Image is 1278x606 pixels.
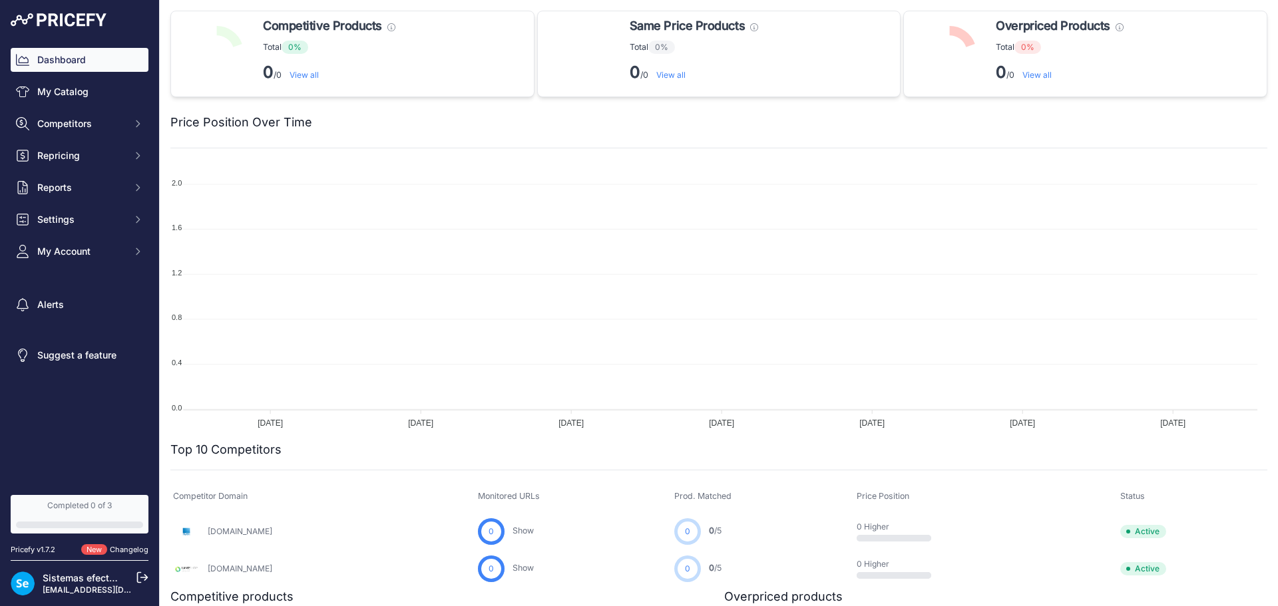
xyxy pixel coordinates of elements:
h2: Competitive products [170,587,294,606]
span: 0 [489,526,494,537]
span: 0 [709,526,714,535]
tspan: 0.8 [172,313,182,321]
tspan: 2.0 [172,179,182,187]
a: Changelog [110,545,148,554]
a: View all [656,70,686,80]
span: Reports [37,181,124,194]
tspan: [DATE] [408,418,433,428]
p: /0 [996,62,1123,83]
span: 0 [685,526,690,537]
p: 0 Higher [857,559,942,569]
div: Pricefy v1.7.2 [11,544,55,555]
div: Completed 0 of 3 [16,500,143,511]
tspan: [DATE] [709,418,734,428]
span: Competitive Products [263,17,382,35]
span: 0% [282,41,308,54]
span: 0% [1014,41,1041,54]
span: Active [1120,562,1166,575]
p: 0 Higher [857,522,942,532]
a: Suggest a feature [11,343,148,367]
a: Sistemas efectoLED [43,572,132,583]
button: Competitors [11,112,148,136]
h2: Overpriced products [724,587,843,606]
a: Show [513,526,534,535]
p: Total [630,41,758,54]
span: Prod. Matched [674,491,732,501]
span: Repricing [37,149,124,162]
a: [EMAIL_ADDRESS][DOMAIN_NAME] [43,585,182,595]
span: Overpriced Products [996,17,1110,35]
span: 0 [685,563,690,575]
a: 0/5 [709,526,722,535]
tspan: [DATE] [1160,418,1185,428]
span: 0 [709,563,714,573]
a: Show [513,563,534,573]
nav: Sidebar [11,48,148,479]
img: Pricefy Logo [11,13,106,27]
tspan: 0.0 [172,404,182,412]
span: My Account [37,245,124,258]
button: Settings [11,208,148,231]
span: Price Position [857,491,909,501]
strong: 0 [996,63,1006,82]
tspan: [DATE] [859,418,885,428]
a: 0/5 [709,563,722,573]
a: View all [290,70,319,80]
span: New [81,544,107,555]
span: Same Price Products [630,17,745,35]
tspan: [DATE] [258,418,283,428]
p: Total [263,41,395,54]
a: Dashboard [11,48,148,72]
p: /0 [263,62,395,83]
tspan: 1.2 [172,269,182,277]
span: Competitors [37,117,124,130]
h2: Price Position Over Time [170,113,312,132]
span: Settings [37,213,124,226]
button: My Account [11,239,148,263]
a: Completed 0 of 3 [11,495,148,533]
a: [DOMAIN_NAME] [208,563,272,573]
span: Status [1120,491,1145,501]
tspan: [DATE] [558,418,584,428]
p: /0 [630,62,758,83]
strong: 0 [630,63,640,82]
span: 0% [648,41,675,54]
span: Competitor Domain [173,491,248,501]
tspan: 0.4 [172,359,182,367]
strong: 0 [263,63,274,82]
span: Active [1120,525,1166,538]
a: My Catalog [11,80,148,104]
span: Monitored URLs [478,491,540,501]
a: View all [1022,70,1052,80]
a: [DOMAIN_NAME] [208,526,272,536]
button: Repricing [11,144,148,168]
p: Total [996,41,1123,54]
span: 0 [489,563,494,575]
tspan: 1.6 [172,224,182,231]
button: Reports [11,176,148,200]
a: Alerts [11,293,148,317]
h2: Top 10 Competitors [170,440,282,459]
tspan: [DATE] [1010,418,1035,428]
